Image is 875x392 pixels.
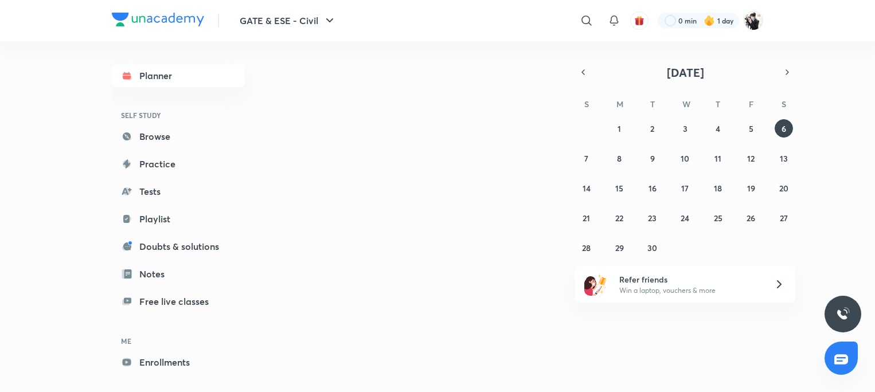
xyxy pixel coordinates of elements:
a: Practice [112,152,245,175]
button: September 25, 2025 [709,209,727,227]
abbr: Friday [749,99,753,109]
button: September 10, 2025 [676,149,694,167]
abbr: September 11, 2025 [714,153,721,164]
button: September 27, 2025 [775,209,793,227]
button: September 24, 2025 [676,209,694,227]
h6: SELF STUDY [112,105,245,125]
abbr: September 28, 2025 [582,242,591,253]
img: Company Logo [112,13,204,26]
a: Free live classes [112,290,245,313]
img: referral [584,273,607,296]
button: GATE & ESE - Civil [233,9,343,32]
abbr: Wednesday [682,99,690,109]
abbr: September 3, 2025 [683,123,687,134]
button: September 9, 2025 [643,149,662,167]
button: September 19, 2025 [742,179,760,197]
button: September 14, 2025 [577,179,596,197]
button: September 15, 2025 [610,179,628,197]
button: September 3, 2025 [676,119,694,138]
abbr: Tuesday [650,99,655,109]
abbr: September 22, 2025 [615,213,623,224]
abbr: September 2, 2025 [650,123,654,134]
button: September 2, 2025 [643,119,662,138]
abbr: September 4, 2025 [716,123,720,134]
button: September 11, 2025 [709,149,727,167]
abbr: Thursday [716,99,720,109]
abbr: September 29, 2025 [615,242,624,253]
button: September 5, 2025 [742,119,760,138]
abbr: September 18, 2025 [714,183,722,194]
button: September 26, 2025 [742,209,760,227]
a: Browse [112,125,245,148]
abbr: September 17, 2025 [681,183,689,194]
a: Enrollments [112,351,245,374]
button: September 18, 2025 [709,179,727,197]
button: September 12, 2025 [742,149,760,167]
abbr: September 1, 2025 [618,123,621,134]
abbr: September 30, 2025 [647,242,657,253]
abbr: September 7, 2025 [584,153,588,164]
a: Doubts & solutions [112,235,245,258]
abbr: Sunday [584,99,589,109]
button: September 22, 2025 [610,209,628,227]
abbr: September 15, 2025 [615,183,623,194]
button: September 7, 2025 [577,149,596,167]
abbr: September 21, 2025 [583,213,590,224]
abbr: September 12, 2025 [747,153,755,164]
h6: ME [112,331,245,351]
button: September 20, 2025 [775,179,793,197]
abbr: September 13, 2025 [780,153,788,164]
abbr: September 14, 2025 [583,183,591,194]
button: September 13, 2025 [775,149,793,167]
img: Lucky verma [744,11,763,30]
button: September 6, 2025 [775,119,793,138]
a: Notes [112,262,245,285]
abbr: September 5, 2025 [749,123,753,134]
button: [DATE] [591,64,779,80]
abbr: September 6, 2025 [782,123,786,134]
a: Tests [112,180,245,203]
img: streak [704,15,715,26]
button: September 29, 2025 [610,238,628,257]
abbr: Monday [616,99,623,109]
button: September 30, 2025 [643,238,662,257]
a: Playlist [112,207,245,230]
img: ttu [836,307,850,321]
a: Company Logo [112,13,204,29]
button: September 1, 2025 [610,119,628,138]
abbr: September 8, 2025 [617,153,622,164]
abbr: Saturday [782,99,786,109]
button: September 21, 2025 [577,209,596,227]
img: avatar [634,15,644,26]
a: Planner [112,64,245,87]
abbr: September 19, 2025 [747,183,755,194]
button: September 28, 2025 [577,238,596,257]
abbr: September 9, 2025 [650,153,655,164]
abbr: September 26, 2025 [747,213,755,224]
button: September 4, 2025 [709,119,727,138]
span: [DATE] [667,65,704,80]
button: September 16, 2025 [643,179,662,197]
abbr: September 24, 2025 [681,213,689,224]
button: September 23, 2025 [643,209,662,227]
h6: Refer friends [619,273,760,285]
abbr: September 10, 2025 [681,153,689,164]
button: September 8, 2025 [610,149,628,167]
button: September 17, 2025 [676,179,694,197]
button: avatar [630,11,649,30]
abbr: September 20, 2025 [779,183,788,194]
abbr: September 23, 2025 [648,213,657,224]
abbr: September 25, 2025 [714,213,722,224]
p: Win a laptop, vouchers & more [619,285,760,296]
abbr: September 16, 2025 [649,183,657,194]
abbr: September 27, 2025 [780,213,788,224]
